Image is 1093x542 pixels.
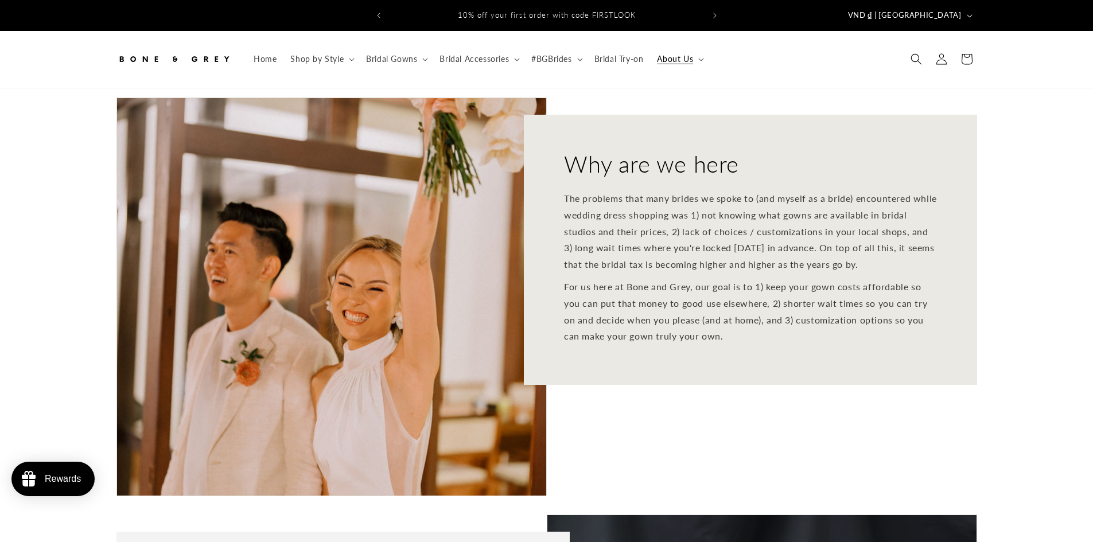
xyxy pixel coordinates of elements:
[366,54,417,64] span: Bridal Gowns
[439,54,509,64] span: Bridal Accessories
[283,47,359,71] summary: Shop by Style
[564,149,739,179] h2: Why are we here
[904,46,929,72] summary: Search
[366,5,391,26] button: Previous announcement
[254,54,277,64] span: Home
[594,54,644,64] span: Bridal Try-on
[112,42,235,76] a: Bone and Grey Bridal
[531,54,571,64] span: #BGBrides
[848,10,962,21] span: VND ₫ | [GEOGRAPHIC_DATA]
[588,47,651,71] a: Bridal Try-on
[702,5,728,26] button: Next announcement
[45,474,81,484] div: Rewards
[841,5,977,26] button: VND ₫ | [GEOGRAPHIC_DATA]
[650,47,709,71] summary: About Us
[116,46,231,72] img: Bone and Grey Bridal
[524,47,587,71] summary: #BGBrides
[290,54,344,64] span: Shop by Style
[433,47,524,71] summary: Bridal Accessories
[359,47,433,71] summary: Bridal Gowns
[458,10,636,20] span: 10% off your first order with code FIRSTLOOK
[564,279,937,345] p: For us here at Bone and Grey, our goal is to 1) keep your gown costs affordable so you can put th...
[564,190,937,273] p: The problems that many brides we spoke to (and myself as a bride) encountered while wedding dress...
[247,47,283,71] a: Home
[657,54,693,64] span: About Us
